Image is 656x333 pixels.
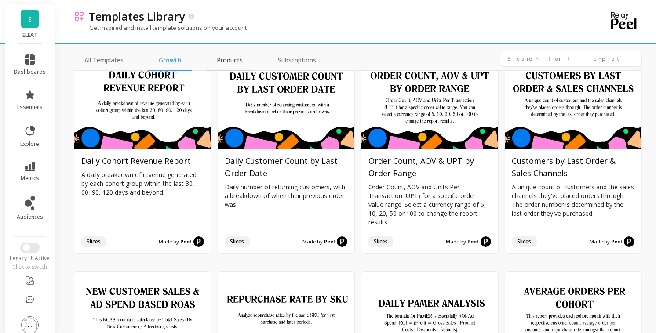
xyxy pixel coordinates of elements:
[17,104,43,111] span: essentials
[5,264,55,271] div: Click to switch
[20,243,40,253] button: Switch to New UI
[5,255,55,262] div: Legacy UI Active
[74,24,247,32] p: Get inspired and install template solutions on your account
[21,141,40,148] span: explore
[74,51,134,71] a: All Templates
[14,32,46,39] p: ELEAT
[17,214,43,221] span: audiences
[500,51,642,67] input: Search for templates
[74,51,327,71] nav: Tabs
[28,14,32,24] span: E
[148,51,192,71] a: Growth
[21,175,39,182] span: metrics
[89,9,185,24] p: Templates Library
[14,69,46,76] span: dashboards
[206,51,253,71] a: Products
[74,11,84,22] img: header icon
[267,51,327,71] a: Subscriptions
